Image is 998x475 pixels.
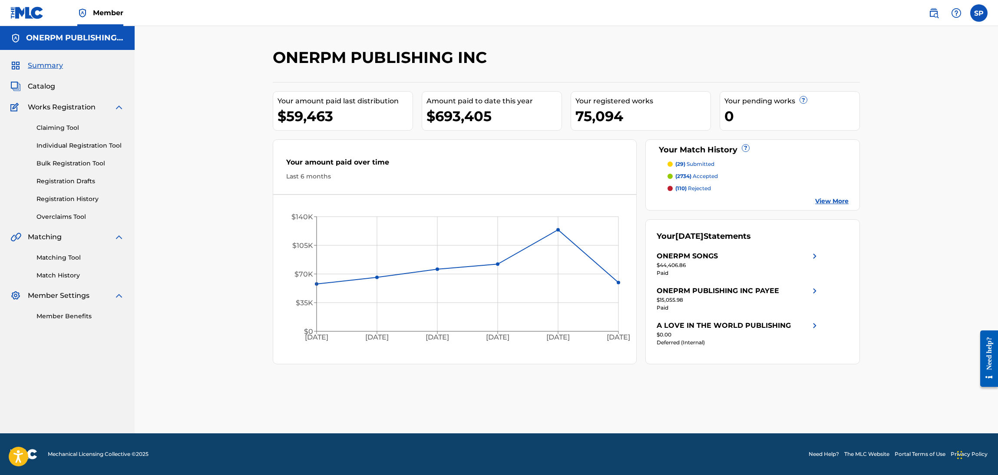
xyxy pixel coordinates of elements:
[657,251,718,261] div: ONERPM SONGS
[810,320,820,331] img: right chevron icon
[10,60,21,71] img: Summary
[546,333,570,341] tspan: [DATE]
[278,96,413,106] div: Your amount paid last distribution
[278,106,413,126] div: $59,463
[10,81,55,92] a: CatalogCatalog
[10,60,63,71] a: SummarySummary
[675,161,685,167] span: (29)
[28,60,63,71] span: Summary
[36,195,124,204] a: Registration History
[305,333,328,341] tspan: [DATE]
[114,102,124,112] img: expand
[10,290,21,301] img: Member Settings
[955,433,998,475] div: Widget de chat
[28,232,62,242] span: Matching
[10,7,44,19] img: MLC Logo
[742,145,749,152] span: ?
[724,96,859,106] div: Your pending works
[36,312,124,321] a: Member Benefits
[657,144,849,156] div: Your Match History
[929,8,939,18] img: search
[668,160,849,168] a: (29) submitted
[294,270,313,278] tspan: $70K
[296,299,313,307] tspan: $35K
[675,172,718,180] p: accepted
[657,261,820,269] div: $44,406.86
[657,296,820,304] div: $15,055.98
[668,172,849,180] a: (2734) accepted
[36,177,124,186] a: Registration Drafts
[957,442,962,468] div: Arrastrar
[77,8,88,18] img: Top Rightsholder
[657,286,820,312] a: ONEPRM PUBLISHING INC PAYEEright chevron icon$15,055.98Paid
[286,157,623,172] div: Your amount paid over time
[970,4,988,22] div: User Menu
[36,271,124,280] a: Match History
[955,433,998,475] iframe: Chat Widget
[426,96,562,106] div: Amount paid to date this year
[657,269,820,277] div: Paid
[292,241,313,250] tspan: $105K
[28,81,55,92] span: Catalog
[948,4,965,22] div: Help
[657,320,820,346] a: A LOVE IN THE WORLD PUBLISHINGright chevron icon$0.00Deferred (Internal)
[36,253,124,262] a: Matching Tool
[93,8,123,18] span: Member
[426,333,449,341] tspan: [DATE]
[36,141,124,150] a: Individual Registration Tool
[26,33,124,43] h5: ONERPM PUBLISHING INC
[304,327,313,336] tspan: $0
[951,450,988,458] a: Privacy Policy
[815,197,849,206] a: View More
[657,339,820,346] div: Deferred (Internal)
[800,96,807,103] span: ?
[809,450,839,458] a: Need Help?
[675,185,687,191] span: (110)
[36,159,124,168] a: Bulk Registration Tool
[114,290,124,301] img: expand
[810,251,820,261] img: right chevron icon
[291,213,313,221] tspan: $140K
[486,333,509,341] tspan: [DATE]
[575,106,710,126] div: 75,094
[657,231,751,242] div: Your Statements
[10,33,21,43] img: Accounts
[10,449,37,459] img: logo
[675,160,714,168] p: submitted
[28,290,89,301] span: Member Settings
[675,185,711,192] p: rejected
[895,450,945,458] a: Portal Terms of Use
[675,173,691,179] span: (2734)
[724,106,859,126] div: 0
[844,450,889,458] a: The MLC Website
[365,333,389,341] tspan: [DATE]
[675,231,704,241] span: [DATE]
[36,212,124,221] a: Overclaims Tool
[28,102,96,112] span: Works Registration
[607,333,630,341] tspan: [DATE]
[10,232,21,242] img: Matching
[426,106,562,126] div: $693,405
[114,232,124,242] img: expand
[657,286,779,296] div: ONEPRM PUBLISHING INC PAYEE
[657,251,820,277] a: ONERPM SONGSright chevron icon$44,406.86Paid
[36,123,124,132] a: Claiming Tool
[575,96,710,106] div: Your registered works
[974,324,998,394] iframe: Resource Center
[951,8,962,18] img: help
[925,4,942,22] a: Public Search
[48,450,149,458] span: Mechanical Licensing Collective © 2025
[657,320,791,331] div: A LOVE IN THE WORLD PUBLISHING
[286,172,623,181] div: Last 6 months
[810,286,820,296] img: right chevron icon
[10,102,22,112] img: Works Registration
[273,48,491,67] h2: ONERPM PUBLISHING INC
[657,331,820,339] div: $0.00
[10,81,21,92] img: Catalog
[657,304,820,312] div: Paid
[668,185,849,192] a: (110) rejected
